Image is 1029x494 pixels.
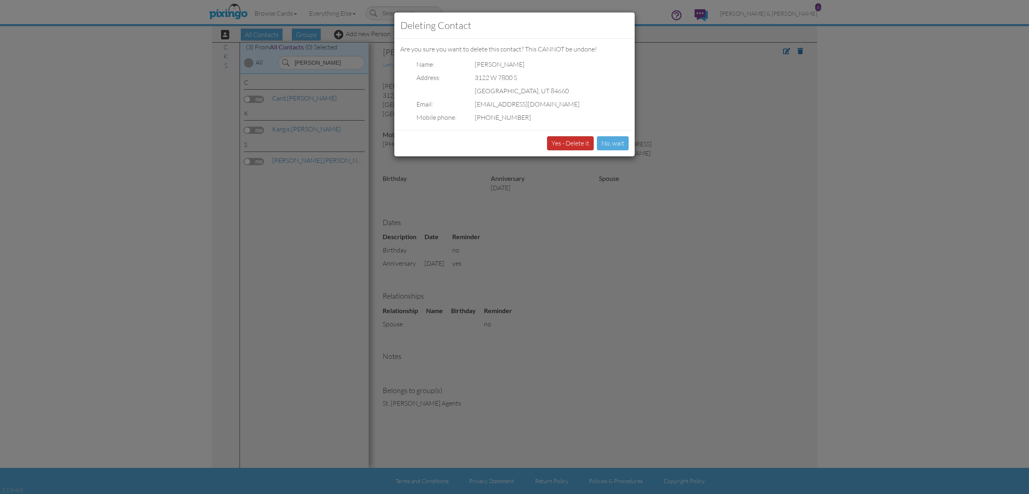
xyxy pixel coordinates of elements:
button: Yes - Delete it [547,136,594,150]
h3: Deleting Contact [400,18,629,32]
td: 3122 W 7800 S [459,71,582,84]
p: Are you sure you want to delete this contact? This CANNOT be undone! [400,45,629,54]
td: [EMAIL_ADDRESS][DOMAIN_NAME] [459,98,582,111]
td: Address: [400,71,459,84]
td: Email: [400,98,459,111]
td: Name: [400,58,459,71]
td: [PERSON_NAME] [459,58,582,71]
td: [PHONE_NUMBER] [459,111,582,124]
td: [GEOGRAPHIC_DATA], UT 84660 [459,84,582,98]
button: No, wait [597,136,629,150]
td: Mobile phone: [400,111,459,124]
